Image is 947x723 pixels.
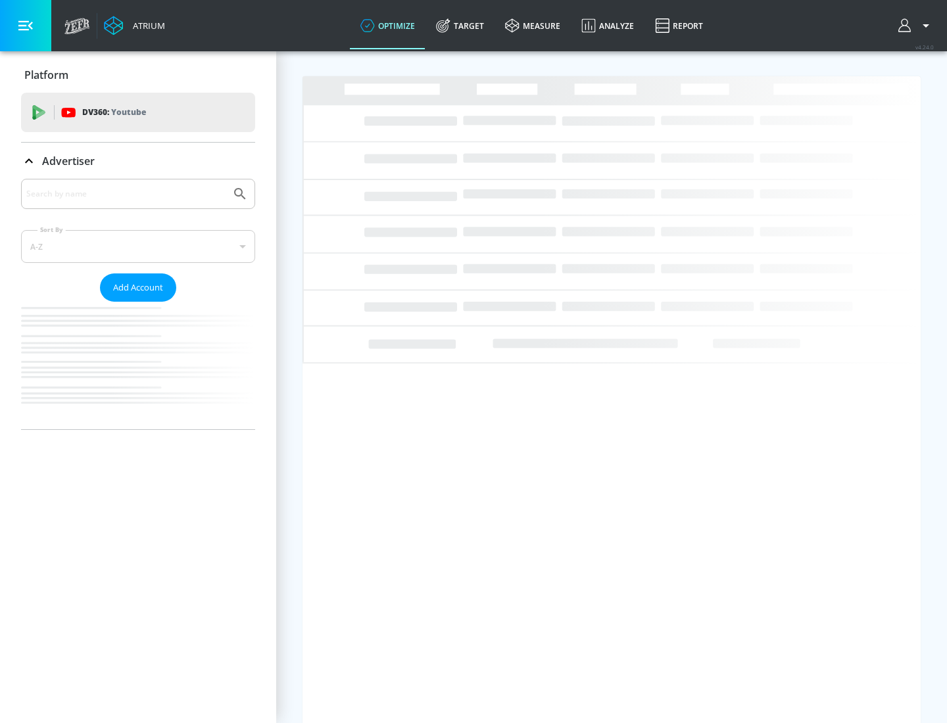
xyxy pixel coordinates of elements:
[495,2,571,49] a: measure
[100,273,176,302] button: Add Account
[128,20,165,32] div: Atrium
[21,179,255,429] div: Advertiser
[42,154,95,168] p: Advertiser
[425,2,495,49] a: Target
[21,230,255,263] div: A-Z
[82,105,146,120] p: DV360:
[350,2,425,49] a: optimize
[37,225,66,234] label: Sort By
[21,302,255,429] nav: list of Advertiser
[571,2,644,49] a: Analyze
[24,68,68,82] p: Platform
[644,2,714,49] a: Report
[915,43,934,51] span: v 4.24.0
[113,280,163,295] span: Add Account
[21,93,255,132] div: DV360: Youtube
[104,16,165,35] a: Atrium
[26,185,226,202] input: Search by name
[21,57,255,93] div: Platform
[21,143,255,179] div: Advertiser
[111,105,146,119] p: Youtube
